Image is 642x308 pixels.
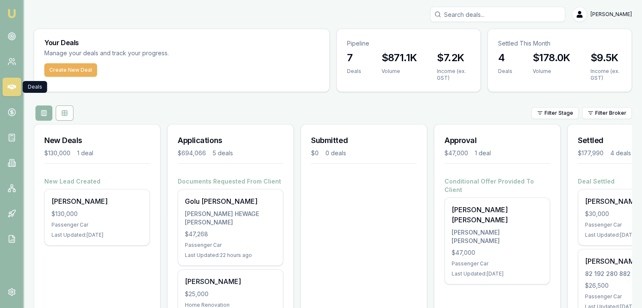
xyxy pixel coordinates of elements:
img: emu-icon-u.png [7,8,17,19]
div: 4 deals [610,149,631,157]
button: Create New Deal [44,63,97,77]
span: Filter Broker [595,110,626,116]
div: 1 deal [475,149,491,157]
div: Deals [23,81,47,93]
button: Filter Broker [582,107,632,119]
p: Manage your deals and track your progress. [44,49,260,58]
div: $130,000 [44,149,70,157]
div: $47,000 [452,249,543,257]
div: Passenger Car [452,260,543,267]
h3: Applications [178,135,283,146]
h3: $178.0K [533,51,570,65]
div: 0 deals [325,149,346,157]
span: [PERSON_NAME] [591,11,632,18]
p: Pipeline [347,39,470,48]
div: [PERSON_NAME] [51,196,143,206]
p: Settled This Month [498,39,621,48]
div: Income (ex. GST) [591,68,621,81]
span: Filter Stage [544,110,573,116]
div: $47,268 [185,230,276,238]
div: [PERSON_NAME] [PERSON_NAME] [452,228,543,245]
div: Volume [533,68,570,75]
h3: Your Deals [44,39,319,46]
div: Last Updated: 22 hours ago [185,252,276,259]
div: Deals [498,68,512,75]
div: [PERSON_NAME] [PERSON_NAME] [452,205,543,225]
div: Last Updated: [DATE] [51,232,143,238]
h4: Conditional Offer Provided To Client [444,177,550,194]
div: [PERSON_NAME] [185,276,276,286]
h3: 4 [498,51,512,65]
h3: New Deals [44,135,150,146]
div: [PERSON_NAME] HEWAGE [PERSON_NAME] [185,210,276,227]
div: 1 deal [77,149,93,157]
div: 5 deals [213,149,233,157]
div: Deals [347,68,361,75]
div: $177,990 [578,149,604,157]
h4: New Lead Created [44,177,150,186]
div: Volume [382,68,417,75]
div: Passenger Car [185,242,276,249]
div: Passenger Car [51,222,143,228]
div: $0 [311,149,319,157]
button: Filter Stage [531,107,579,119]
div: $47,000 [444,149,468,157]
h4: Documents Requested From Client [178,177,283,186]
div: $25,000 [185,290,276,298]
h3: 7 [347,51,361,65]
h3: Approval [444,135,550,146]
div: Income (ex. GST) [437,68,470,81]
h3: Submitted [311,135,417,146]
div: Last Updated: [DATE] [452,270,543,277]
h3: $871.1K [382,51,417,65]
h3: $9.5K [591,51,621,65]
input: Search deals [430,7,565,22]
div: $694,066 [178,149,206,157]
div: Golu [PERSON_NAME] [185,196,276,206]
h3: $7.2K [437,51,470,65]
div: $130,000 [51,210,143,218]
